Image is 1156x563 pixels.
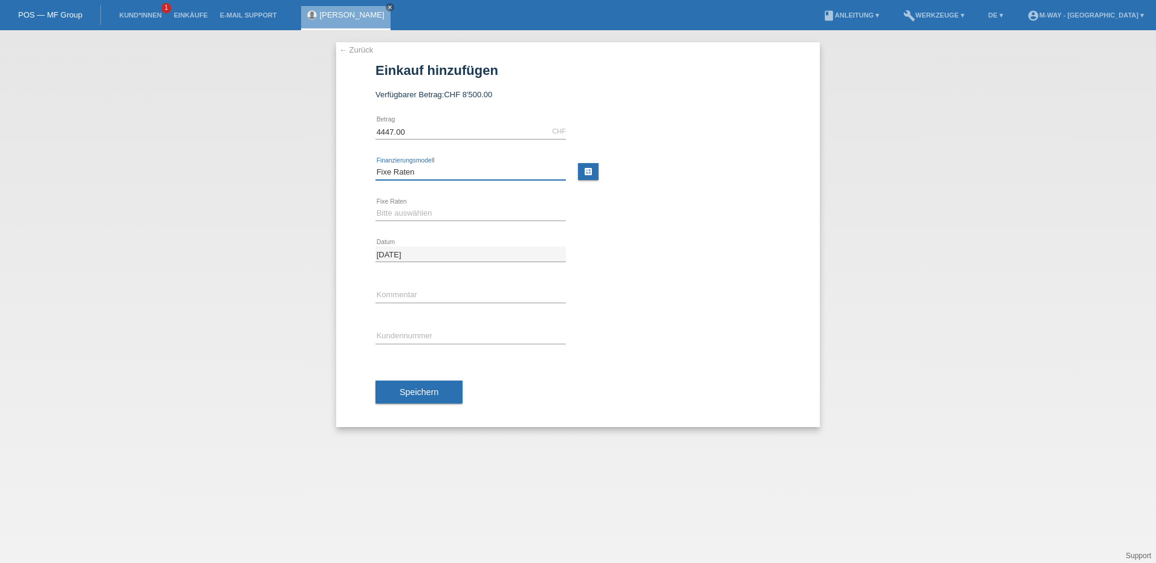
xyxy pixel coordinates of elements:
a: bookAnleitung ▾ [817,11,885,19]
i: close [387,4,393,10]
a: DE ▾ [982,11,1009,19]
h1: Einkauf hinzufügen [375,63,781,78]
a: close [386,3,394,11]
a: Support [1126,552,1151,560]
i: account_circle [1027,10,1039,22]
i: calculate [583,167,593,176]
button: Speichern [375,381,463,404]
a: account_circlem-way - [GEOGRAPHIC_DATA] ▾ [1021,11,1150,19]
a: E-Mail Support [214,11,283,19]
span: Speichern [400,387,438,397]
a: calculate [578,163,599,180]
a: [PERSON_NAME] [320,10,385,19]
a: ← Zurück [339,45,373,54]
div: CHF [552,127,566,135]
span: 1 [161,3,171,13]
span: CHF 8'500.00 [444,90,492,99]
a: Einkäufe [167,11,213,19]
i: build [903,10,915,22]
a: buildWerkzeuge ▾ [897,11,970,19]
a: POS — MF Group [18,10,82,19]
a: Kund*innen [113,11,167,19]
div: Verfügbarer Betrag: [375,90,781,99]
i: book [823,10,835,22]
